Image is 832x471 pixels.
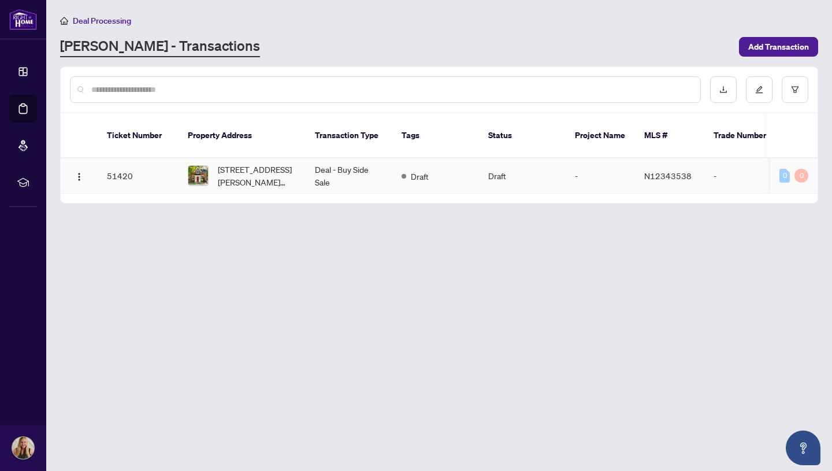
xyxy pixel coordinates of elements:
span: N12343538 [644,170,692,181]
th: Status [479,113,566,158]
div: 0 [779,169,790,183]
span: [STREET_ADDRESS][PERSON_NAME][PERSON_NAME] [218,163,296,188]
button: Logo [70,166,88,185]
span: Add Transaction [748,38,809,56]
img: thumbnail-img [188,166,208,186]
td: Draft [479,158,566,194]
button: edit [746,76,772,103]
th: Project Name [566,113,635,158]
button: filter [782,76,808,103]
th: Transaction Type [306,113,392,158]
img: Logo [75,172,84,181]
img: Profile Icon [12,437,34,459]
th: Ticket Number [98,113,179,158]
td: 51420 [98,158,179,194]
td: Deal - Buy Side Sale [306,158,392,194]
a: [PERSON_NAME] - Transactions [60,36,260,57]
span: Deal Processing [73,16,131,26]
td: - [566,158,635,194]
th: Trade Number [704,113,785,158]
img: logo [9,9,37,30]
th: Tags [392,113,479,158]
span: edit [755,86,763,94]
button: Open asap [786,431,820,465]
span: download [719,86,727,94]
span: home [60,17,68,25]
span: Draft [411,170,429,183]
th: Property Address [179,113,306,158]
th: MLS # [635,113,704,158]
td: - [704,158,785,194]
button: Add Transaction [739,37,818,57]
div: 0 [794,169,808,183]
span: filter [791,86,799,94]
button: download [710,76,737,103]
